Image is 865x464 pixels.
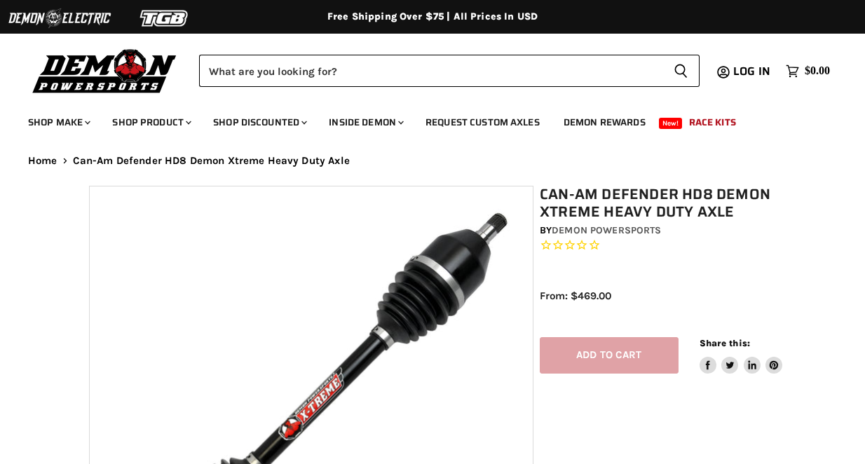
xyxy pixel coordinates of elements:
span: New! [659,118,683,129]
img: Demon Powersports [28,46,182,95]
aside: Share this: [700,337,783,374]
span: From: $469.00 [540,289,611,302]
button: Search [662,55,700,87]
img: Demon Electric Logo 2 [7,5,112,32]
h1: Can-Am Defender HD8 Demon Xtreme Heavy Duty Axle [540,186,782,221]
a: Log in [727,65,779,78]
a: Shop Product [102,108,200,137]
a: $0.00 [779,61,837,81]
a: Inside Demon [318,108,412,137]
span: Share this: [700,338,750,348]
ul: Main menu [18,102,826,137]
form: Product [199,55,700,87]
span: Rated 0.0 out of 5 stars 0 reviews [540,238,782,253]
a: Request Custom Axles [415,108,550,137]
a: Demon Rewards [553,108,656,137]
span: Can-Am Defender HD8 Demon Xtreme Heavy Duty Axle [73,155,350,167]
a: Demon Powersports [552,224,661,236]
a: Shop Discounted [203,108,315,137]
a: Home [28,155,57,167]
span: $0.00 [805,64,830,78]
img: TGB Logo 2 [112,5,217,32]
div: by [540,223,782,238]
a: Shop Make [18,108,99,137]
input: Search [199,55,662,87]
a: Race Kits [679,108,747,137]
span: Log in [733,62,770,80]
